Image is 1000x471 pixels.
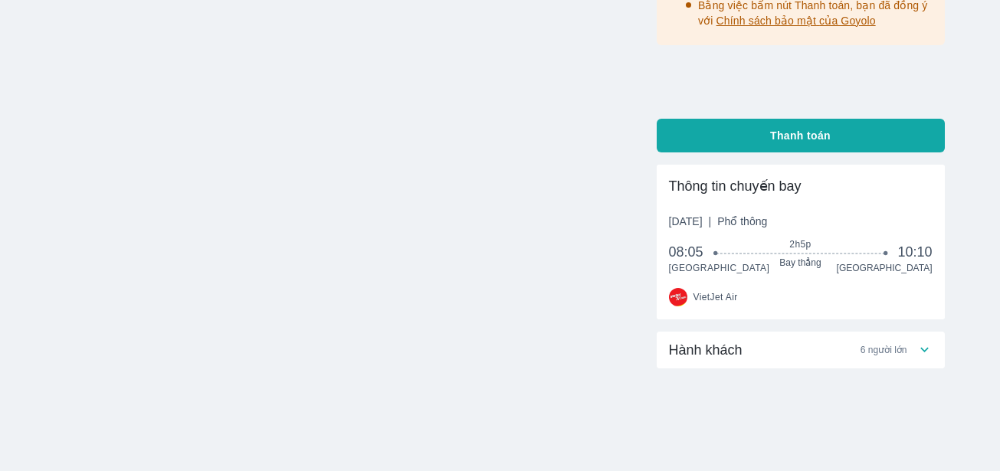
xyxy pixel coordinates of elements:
[709,215,712,227] span: |
[657,332,945,368] div: Hành khách6 người lớn
[716,238,885,250] span: 2h5p
[657,119,945,152] button: Thanh toán
[716,257,885,269] span: Bay thẳng
[897,243,932,261] span: 10:10
[861,344,907,356] span: 6 người lớn
[669,214,768,229] span: [DATE]
[770,128,831,143] span: Thanh toán
[669,243,716,261] span: 08:05
[717,215,767,227] span: Phổ thông
[716,15,876,27] span: Chính sách bảo mật của Goyolo
[669,177,933,195] div: Thông tin chuyến bay
[669,341,743,359] span: Hành khách
[693,291,738,303] span: VietJet Air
